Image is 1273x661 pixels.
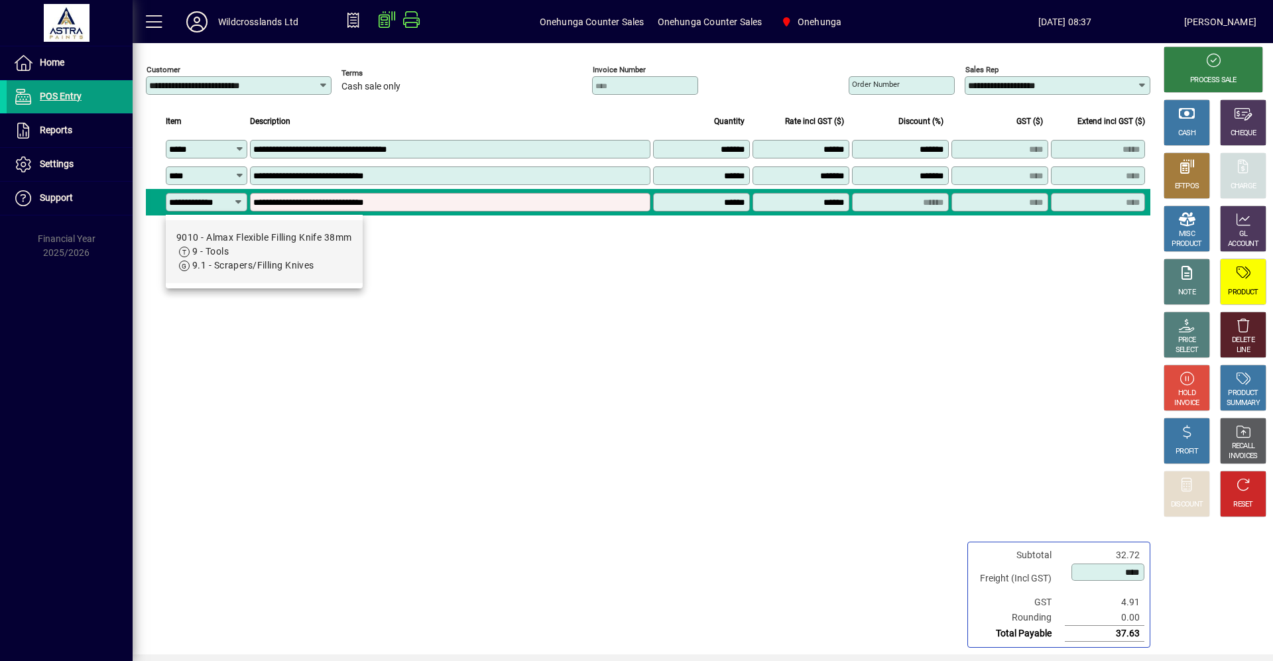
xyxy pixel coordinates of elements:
span: 9.1 - Scrapers/Filling Knives [192,260,314,270]
div: SELECT [1176,345,1199,355]
td: 0.00 [1065,610,1144,626]
span: Home [40,57,64,68]
td: 37.63 [1065,626,1144,642]
div: MISC [1179,229,1195,239]
span: Onehunga Counter Sales [540,11,644,32]
span: [DATE] 08:37 [945,11,1183,32]
td: Rounding [973,610,1065,626]
td: Total Payable [973,626,1065,642]
mat-label: Order number [852,80,900,89]
td: GST [973,595,1065,610]
div: EFTPOS [1175,182,1199,192]
div: DISCOUNT [1171,500,1203,510]
span: 9 - Tools [192,246,229,257]
span: Onehunga Counter Sales [658,11,762,32]
span: Settings [40,158,74,169]
span: Item [166,114,182,129]
a: Home [7,46,133,80]
div: RESET [1233,500,1253,510]
td: 32.72 [1065,548,1144,563]
div: PRODUCT [1172,239,1201,249]
a: Support [7,182,133,215]
div: DELETE [1232,335,1254,345]
span: Description [250,114,290,129]
a: Reports [7,114,133,147]
div: CHEQUE [1231,129,1256,139]
a: Settings [7,148,133,181]
div: RECALL [1232,442,1255,451]
div: INVOICES [1229,451,1257,461]
div: CASH [1178,129,1195,139]
mat-label: Invoice number [593,65,646,74]
span: Support [40,192,73,203]
span: GST ($) [1016,114,1043,129]
button: Profile [176,10,218,34]
div: PRICE [1178,335,1196,345]
div: 9010 - Almax Flexible Filling Knife 38mm [176,231,352,245]
div: NOTE [1178,288,1195,298]
div: PRODUCT [1228,389,1258,398]
span: Discount (%) [898,114,943,129]
div: PROFIT [1176,447,1198,457]
span: Quantity [714,114,745,129]
span: Rate incl GST ($) [785,114,844,129]
span: POS Entry [40,91,82,101]
mat-label: Sales rep [965,65,999,74]
div: CHARGE [1231,182,1256,192]
div: GL [1239,229,1248,239]
td: 4.91 [1065,595,1144,610]
mat-option: 9010 - Almax Flexible Filling Knife 38mm [166,220,363,283]
td: Freight (Incl GST) [973,563,1065,595]
div: PROCESS SALE [1190,76,1237,86]
span: Cash sale only [341,82,400,92]
div: LINE [1237,345,1250,355]
div: Wildcrosslands Ltd [218,11,298,32]
span: Onehunga [798,11,841,32]
div: PRODUCT [1228,288,1258,298]
div: INVOICE [1174,398,1199,408]
div: ACCOUNT [1228,239,1258,249]
td: Subtotal [973,548,1065,563]
span: Extend incl GST ($) [1077,114,1145,129]
div: SUMMARY [1227,398,1260,408]
span: Onehunga [775,10,847,34]
span: Reports [40,125,72,135]
div: [PERSON_NAME] [1184,11,1256,32]
div: HOLD [1178,389,1195,398]
span: Terms [341,69,421,78]
mat-label: Customer [147,65,180,74]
